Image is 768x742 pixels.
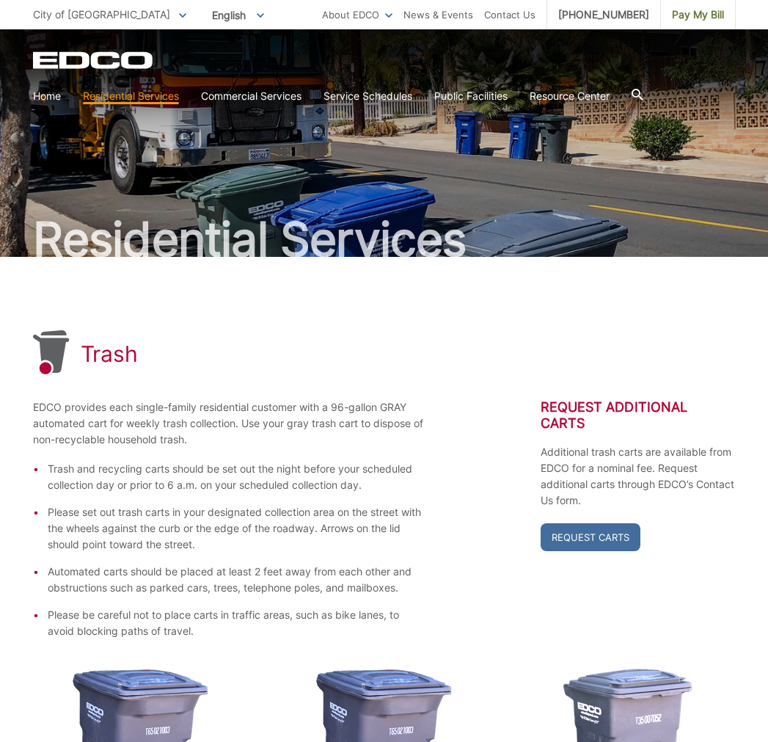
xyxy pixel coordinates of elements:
span: English [201,3,275,27]
li: Automated carts should be placed at least 2 feet away from each other and obstructions such as pa... [48,564,423,596]
li: Trash and recycling carts should be set out the night before your scheduled collection day or pri... [48,461,423,493]
a: Service Schedules [323,88,412,104]
a: Commercial Services [201,88,301,104]
a: Contact Us [484,7,535,23]
li: Please be careful not to place carts in traffic areas, such as bike lanes, to avoid blocking path... [48,607,423,639]
p: Additional trash carts are available from EDCO for a nominal fee. Request additional carts throug... [541,444,736,509]
h1: Trash [81,341,139,367]
a: Request Carts [541,523,640,551]
span: Pay My Bill [672,7,724,23]
h2: Residential Services [33,216,736,263]
p: EDCO provides each single-family residential customer with a 96-gallon GRAY automated cart for we... [33,399,423,448]
h2: Request Additional Carts [541,399,736,432]
a: Resource Center [530,88,610,104]
span: City of [GEOGRAPHIC_DATA] [33,8,170,21]
a: Home [33,88,61,104]
a: Residential Services [83,88,179,104]
a: Public Facilities [434,88,508,104]
li: Please set out trash carts in your designated collection area on the street with the wheels again... [48,504,423,553]
a: EDCD logo. Return to the homepage. [33,51,155,69]
a: News & Events [403,7,473,23]
a: About EDCO [322,7,392,23]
